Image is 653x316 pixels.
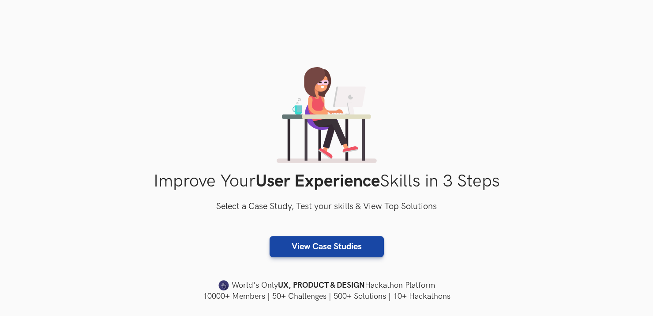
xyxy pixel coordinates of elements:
[278,279,365,292] strong: UX, PRODUCT & DESIGN
[44,200,609,214] h3: Select a Case Study, Test your skills & View Top Solutions
[44,291,609,302] h4: 10000+ Members | 50+ Challenges | 500+ Solutions | 10+ Hackathons
[270,236,384,257] a: View Case Studies
[218,280,229,291] img: uxhack-favicon-image.png
[44,279,609,292] h4: World's Only Hackathon Platform
[255,171,380,192] strong: User Experience
[277,67,377,163] img: lady working on laptop
[44,171,609,192] h1: Improve Your Skills in 3 Steps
